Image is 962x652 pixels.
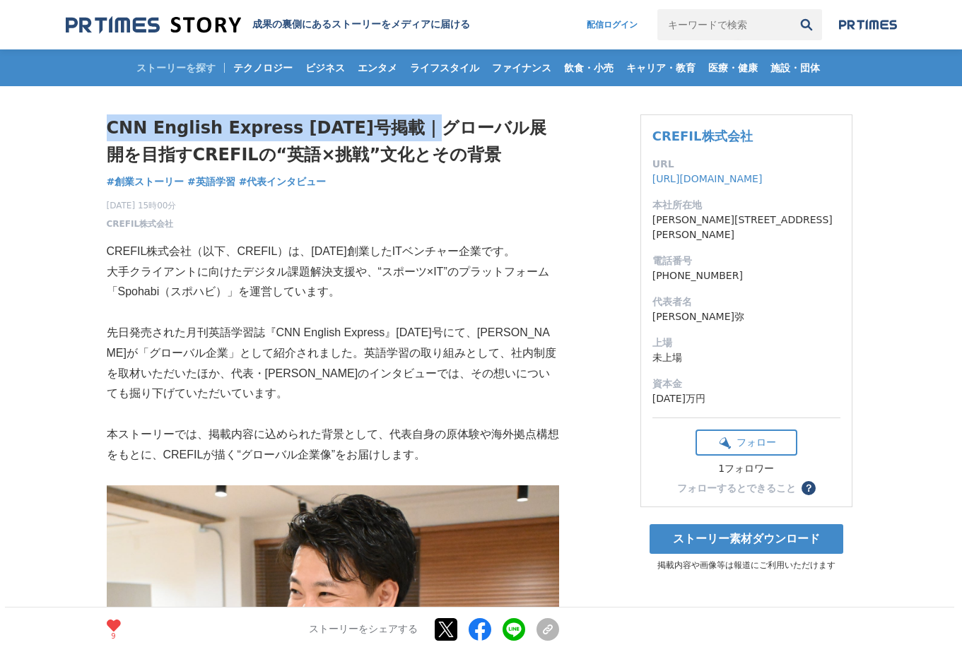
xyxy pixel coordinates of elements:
dd: [PERSON_NAME][STREET_ADDRESS][PERSON_NAME] [652,213,840,242]
span: ライフスタイル [404,61,485,74]
a: 医療・健康 [703,49,763,86]
p: 9 [107,633,121,640]
span: エンタメ [352,61,403,74]
dd: [DATE]万円 [652,391,840,406]
a: CREFIL株式会社 [107,218,174,230]
a: ビジネス [300,49,351,86]
a: 飲食・小売 [558,49,619,86]
a: #創業ストーリー [107,174,184,189]
a: #代表インタビュー [239,174,327,189]
a: #英語学習 [187,174,235,189]
dt: 資本金 [652,377,840,391]
a: ライフスタイル [404,49,485,86]
a: 施設・団体 [765,49,826,86]
button: フォロー [696,429,797,456]
span: #英語学習 [187,175,235,188]
a: ストーリー素材ダウンロード [650,524,843,554]
span: [DATE] 15時00分 [107,199,177,212]
input: キーワードで検索 [657,9,791,40]
dt: URL [652,157,840,172]
dt: 電話番号 [652,254,840,268]
img: 成果の裏側にあるストーリーをメディアに届ける [66,16,241,35]
a: テクノロジー [228,49,298,86]
div: フォローするとできること [677,483,796,493]
a: [URL][DOMAIN_NAME] [652,173,763,184]
dt: 代表者名 [652,295,840,309]
span: 施設・団体 [765,61,826,74]
p: 掲載内容や画像等は報道にご利用いただけます [640,559,852,571]
h2: 成果の裏側にあるストーリーをメディアに届ける [252,18,470,31]
span: キャリア・教育 [621,61,701,74]
span: ビジネス [300,61,351,74]
dd: 未上場 [652,350,840,365]
img: prtimes [839,19,897,30]
p: 大手クライアントに向けたデジタル課題解決支援や、“スポーツ×IT”のプラットフォーム「Spohabi（スポハビ）」を運営しています。 [107,262,559,303]
p: CREFIL株式会社（以下、CREFIL）は、[DATE]創業したITベンチャー企業です。 [107,242,559,262]
p: 先日発売された月刊英語学習誌『CNN English Express』[DATE]号にて、[PERSON_NAME]が「グローバル企業」として紹介されました。英語学習の取り組みとして、社内制度を... [107,323,559,404]
dt: 本社所在地 [652,198,840,213]
a: 成果の裏側にあるストーリーをメディアに届ける 成果の裏側にあるストーリーをメディアに届ける [66,16,470,35]
a: エンタメ [352,49,403,86]
span: ？ [804,483,814,493]
span: #創業ストーリー [107,175,184,188]
button: 検索 [791,9,822,40]
a: 配信ログイン [573,9,652,40]
span: ファイナンス [486,61,557,74]
p: ストーリーをシェアする [309,624,418,636]
dd: [PHONE_NUMBER] [652,268,840,283]
span: 医療・健康 [703,61,763,74]
div: 1フォロワー [696,463,797,475]
a: キャリア・教育 [621,49,701,86]
p: 本ストーリーでは、掲載内容に込められた背景として、代表自身の原体験や海外拠点構想をもとに、CREFILが描く“グローバル企業像”をお届けします。 [107,425,559,466]
h1: CNN English Express [DATE]号掲載｜グローバル展開を目指すCREFILの“英語×挑戦”文化とその背景 [107,114,559,169]
a: CREFIL株式会社 [652,129,753,143]
button: ？ [802,481,816,495]
dt: 上場 [652,336,840,350]
span: テクノロジー [228,61,298,74]
span: #代表インタビュー [239,175,327,188]
a: ファイナンス [486,49,557,86]
span: 飲食・小売 [558,61,619,74]
dd: [PERSON_NAME]弥 [652,309,840,324]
